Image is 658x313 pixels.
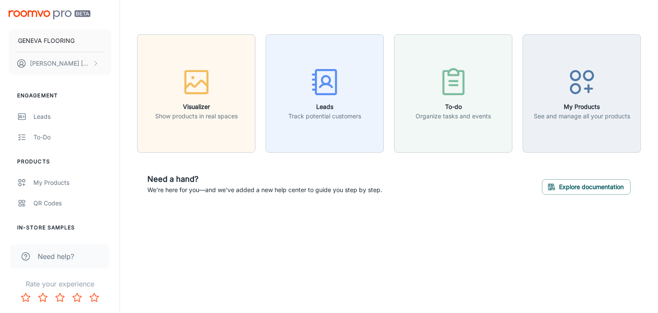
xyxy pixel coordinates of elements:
[394,88,512,97] a: To-doOrganize tasks and events
[542,182,631,190] a: Explore documentation
[33,132,111,142] div: To-do
[266,34,384,153] button: LeadsTrack potential customers
[534,102,630,111] h6: My Products
[416,111,491,121] p: Organize tasks and events
[33,178,111,187] div: My Products
[18,36,75,45] p: GENEVA FLOORING
[523,88,641,97] a: My ProductsSee and manage all your products
[288,102,361,111] h6: Leads
[155,111,238,121] p: Show products in real spaces
[33,112,111,121] div: Leads
[147,173,382,185] h6: Need a hand?
[147,185,382,195] p: We're here for you—and we've added a new help center to guide you step by step.
[394,34,512,153] button: To-doOrganize tasks and events
[9,10,90,19] img: Roomvo PRO Beta
[534,111,630,121] p: See and manage all your products
[9,52,111,75] button: [PERSON_NAME] [PERSON_NAME]
[9,30,111,52] button: GENEVA FLOORING
[137,34,255,153] button: VisualizerShow products in real spaces
[266,88,384,97] a: LeadsTrack potential customers
[288,111,361,121] p: Track potential customers
[30,59,90,68] p: [PERSON_NAME] [PERSON_NAME]
[523,34,641,153] button: My ProductsSee and manage all your products
[155,102,238,111] h6: Visualizer
[416,102,491,111] h6: To-do
[542,179,631,195] button: Explore documentation
[33,199,111,208] div: QR Codes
